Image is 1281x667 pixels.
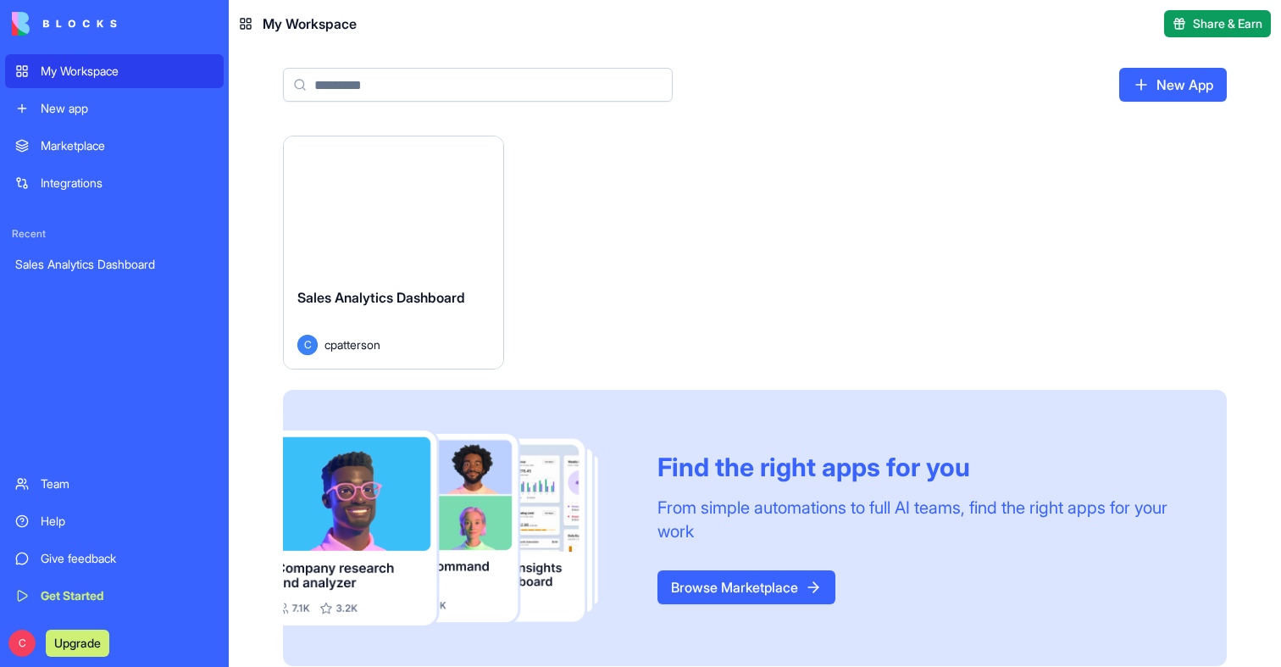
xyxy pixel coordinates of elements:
[1164,10,1271,37] button: Share & Earn
[41,513,213,530] div: Help
[41,475,213,492] div: Team
[5,467,224,501] a: Team
[297,335,318,355] span: C
[5,579,224,613] a: Get Started
[41,587,213,604] div: Get Started
[5,166,224,200] a: Integrations
[657,570,835,604] a: Browse Marketplace
[1119,68,1227,102] a: New App
[1193,15,1262,32] span: Share & Earn
[41,137,213,154] div: Marketplace
[46,630,109,657] button: Upgrade
[41,63,213,80] div: My Workspace
[8,630,36,657] span: C
[12,12,117,36] img: logo
[283,431,630,625] img: Frame_181_egmpey.png
[41,550,213,567] div: Give feedback
[5,129,224,163] a: Marketplace
[283,136,504,370] a: Sales Analytics DashboardCcpatterson
[263,14,357,34] span: My Workspace
[324,336,380,353] span: cpatterson
[657,496,1186,543] div: From simple automations to full AI teams, find the right apps for your work
[5,92,224,125] a: New app
[297,289,465,306] span: Sales Analytics Dashboard
[657,452,1186,482] div: Find the right apps for you
[5,227,224,241] span: Recent
[5,54,224,88] a: My Workspace
[5,247,224,281] a: Sales Analytics Dashboard
[5,542,224,575] a: Give feedback
[46,634,109,651] a: Upgrade
[15,256,213,273] div: Sales Analytics Dashboard
[41,100,213,117] div: New app
[41,175,213,192] div: Integrations
[5,504,224,538] a: Help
